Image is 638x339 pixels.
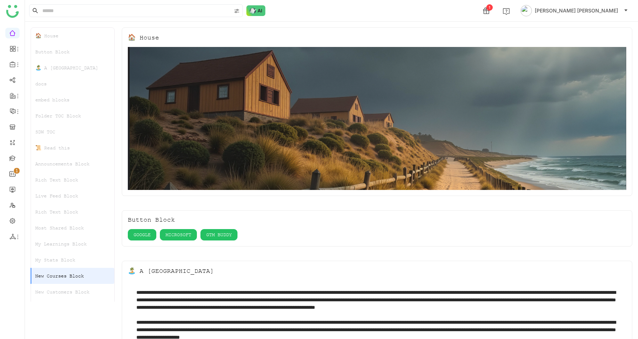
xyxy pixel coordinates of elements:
[31,188,114,204] div: Live Feed Block
[31,108,114,124] div: Folder TOC Block
[535,7,618,15] span: [PERSON_NAME] [PERSON_NAME]
[128,229,156,240] button: GOOGLE
[31,76,114,92] div: docs
[31,300,114,316] div: Recent Forum Post Block
[521,5,532,16] img: avatar
[519,5,629,16] button: [PERSON_NAME] [PERSON_NAME]
[128,216,175,223] div: Button Block
[31,124,114,140] div: SDW TOC
[14,168,20,174] nz-badge-sup: 1
[31,284,114,300] div: New Customers Block
[486,4,493,11] div: 1
[31,92,114,108] div: embed blocks
[15,167,18,174] p: 1
[234,8,240,14] img: search-type.svg
[128,47,626,190] img: 68553b2292361c547d91f02a
[31,140,114,156] div: 📜 Read this
[31,204,114,220] div: Rich Text Block
[160,229,197,240] button: MICROSOFT
[134,231,151,239] span: GOOGLE
[31,172,114,188] div: Rich Text Block
[246,5,266,16] img: ask-buddy-normal.svg
[6,5,19,18] img: logo
[31,220,114,236] div: Most Shared Block
[31,44,114,60] div: Button Block
[128,33,159,41] div: 🏠 House
[31,236,114,252] div: My Learnings Block
[200,229,237,240] button: GTM BUDDY
[31,156,114,172] div: Announcements Block
[166,231,191,239] span: MICROSOFT
[503,8,510,15] img: help.svg
[31,60,114,76] div: 🏝️ A [GEOGRAPHIC_DATA]
[31,252,114,268] div: My Stats Block
[31,28,114,44] div: 🏠 House
[206,231,232,239] span: GTM BUDDY
[31,268,114,284] div: New Courses Block
[128,267,214,275] div: 🏝️ A [GEOGRAPHIC_DATA]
